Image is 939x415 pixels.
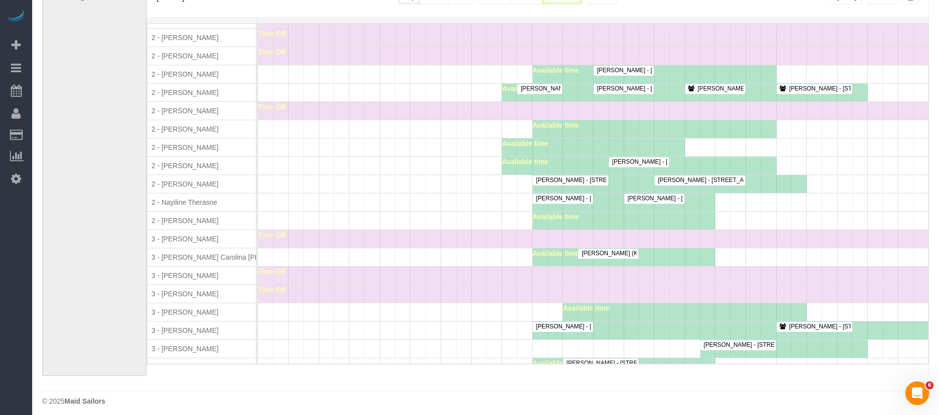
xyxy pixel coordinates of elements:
span: 1am [295,22,312,30]
span: Time Off [258,103,286,111]
span: 3 - [PERSON_NAME] [149,290,220,298]
span: 2am [325,22,343,30]
span: Available time [502,85,548,92]
span: 2 - [PERSON_NAME] [149,125,220,133]
span: 2 - [PERSON_NAME] [149,70,220,78]
span: 2 - [PERSON_NAME] [149,52,220,60]
span: [PERSON_NAME] - [STREET_ADDRESS][US_STATE] [784,85,934,92]
span: 3 - [PERSON_NAME] [149,363,220,371]
span: 2 - [PERSON_NAME] [149,34,220,42]
span: [PERSON_NAME] - [STREET_ADDRESS][US_STATE] [784,323,934,330]
span: 2 - [PERSON_NAME] [149,89,220,96]
span: 6am [447,22,464,30]
iframe: Intercom live chat [905,381,929,405]
span: 5am [417,22,434,30]
span: 9pm [904,22,922,30]
span: Time Off [258,48,286,56]
span: 7pm [843,22,861,30]
span: Available time [533,249,579,257]
span: 10am [567,22,589,30]
span: Available time [533,359,579,367]
span: 2 - [PERSON_NAME] [149,107,220,115]
span: 2 - [PERSON_NAME] [149,180,220,188]
span: 12am [262,22,284,30]
span: 3 - [PERSON_NAME] [149,235,220,243]
span: [PERSON_NAME] - [STREET_ADDRESS] [531,195,648,202]
span: 1pm [661,22,678,30]
span: Teams [190,22,214,30]
span: Available time [502,158,548,166]
span: 3am [356,22,373,30]
span: 4am [386,22,403,30]
span: Available time [563,304,609,312]
span: Available time [533,66,579,74]
span: Time Off [258,286,286,294]
span: Available time [502,139,548,147]
span: 2 - [PERSON_NAME] [149,143,220,151]
span: 3 - [PERSON_NAME] [149,308,220,316]
span: 2pm [691,22,708,30]
span: 3 - [PERSON_NAME] Carolina [PERSON_NAME] [149,253,307,261]
span: 11am [597,22,619,30]
span: Available time [533,213,579,221]
span: 6pm [813,22,831,30]
span: 5pm [783,22,800,30]
span: [PERSON_NAME] - [STREET_ADDRESS][US_STATE] [531,177,681,184]
span: 8am [508,22,526,30]
span: Time Off [258,231,286,239]
span: Time Off [258,30,286,38]
span: 9am [539,22,556,30]
span: 2 - Nayiline Therasne [149,198,219,206]
span: 3 - [PERSON_NAME] [149,345,220,353]
span: 4pm [752,22,769,30]
span: 3 - [PERSON_NAME] [149,272,220,279]
span: 2 - [PERSON_NAME] [149,217,220,225]
span: 7am [478,22,495,30]
span: 12pm [628,22,649,30]
div: © 2025 [42,396,929,406]
img: Automaid Logo [6,10,26,24]
span: [PERSON_NAME] - [STREET_ADDRESS] [653,177,770,184]
span: 8pm [874,22,891,30]
span: 6 [926,381,934,389]
span: 2 - [PERSON_NAME] [149,162,220,170]
span: 3 - [PERSON_NAME] [149,326,220,334]
span: Available time [533,121,579,129]
strong: Maid Sailors [64,397,105,405]
span: 3pm [722,22,739,30]
span: Time Off [258,268,286,276]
